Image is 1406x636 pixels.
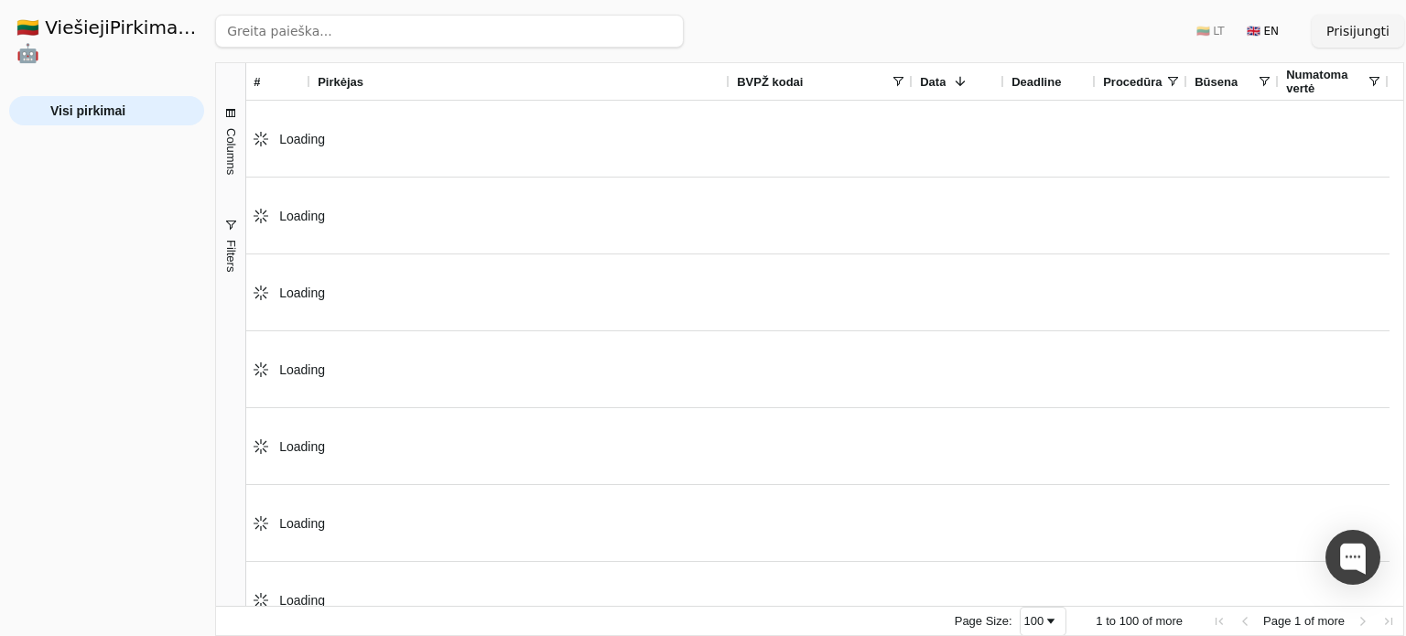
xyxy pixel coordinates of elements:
[1142,614,1152,628] span: of
[50,97,125,124] span: Visi pirkimai
[279,132,325,146] span: Loading
[1011,75,1061,89] span: Deadline
[1294,614,1301,628] span: 1
[318,75,363,89] span: Pirkėjas
[254,75,260,89] span: #
[279,286,325,300] span: Loading
[279,362,325,377] span: Loading
[920,75,946,89] span: Data
[1020,607,1067,636] div: Page Size
[1212,614,1227,629] div: First Page
[1236,16,1290,46] button: 🇬🇧 EN
[215,15,684,48] input: Greita paieška...
[1317,614,1345,628] span: more
[279,593,325,608] span: Loading
[1096,614,1102,628] span: 1
[1263,614,1291,628] span: Page
[279,516,325,531] span: Loading
[279,439,325,454] span: Loading
[224,240,238,272] span: Filters
[1155,614,1183,628] span: more
[1119,614,1140,628] span: 100
[1381,614,1396,629] div: Last Page
[737,75,803,89] span: BVPŽ kodai
[1356,614,1370,629] div: Next Page
[1312,15,1404,48] button: Prisijungti
[1103,75,1162,89] span: Procedūra
[1106,614,1116,628] span: to
[224,128,238,175] span: Columns
[1195,75,1238,89] span: Būsena
[1238,614,1252,629] div: Previous Page
[955,614,1012,628] div: Page Size:
[183,16,211,38] strong: .AI
[279,209,325,223] span: Loading
[1024,614,1044,628] div: 100
[1304,614,1314,628] span: of
[1286,68,1367,95] span: Numatoma vertė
